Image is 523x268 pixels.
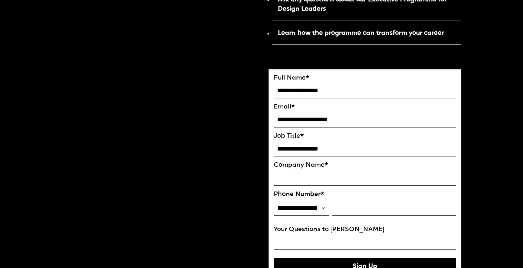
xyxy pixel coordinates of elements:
strong: Learn how the programme can transform your career [278,30,444,37]
label: Phone Number [274,191,456,198]
label: Your Questions to [PERSON_NAME] [274,226,456,234]
label: Email [274,103,456,111]
label: Company Name [274,162,456,169]
label: Full Name [274,74,456,82]
label: Job Title [274,133,456,140]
